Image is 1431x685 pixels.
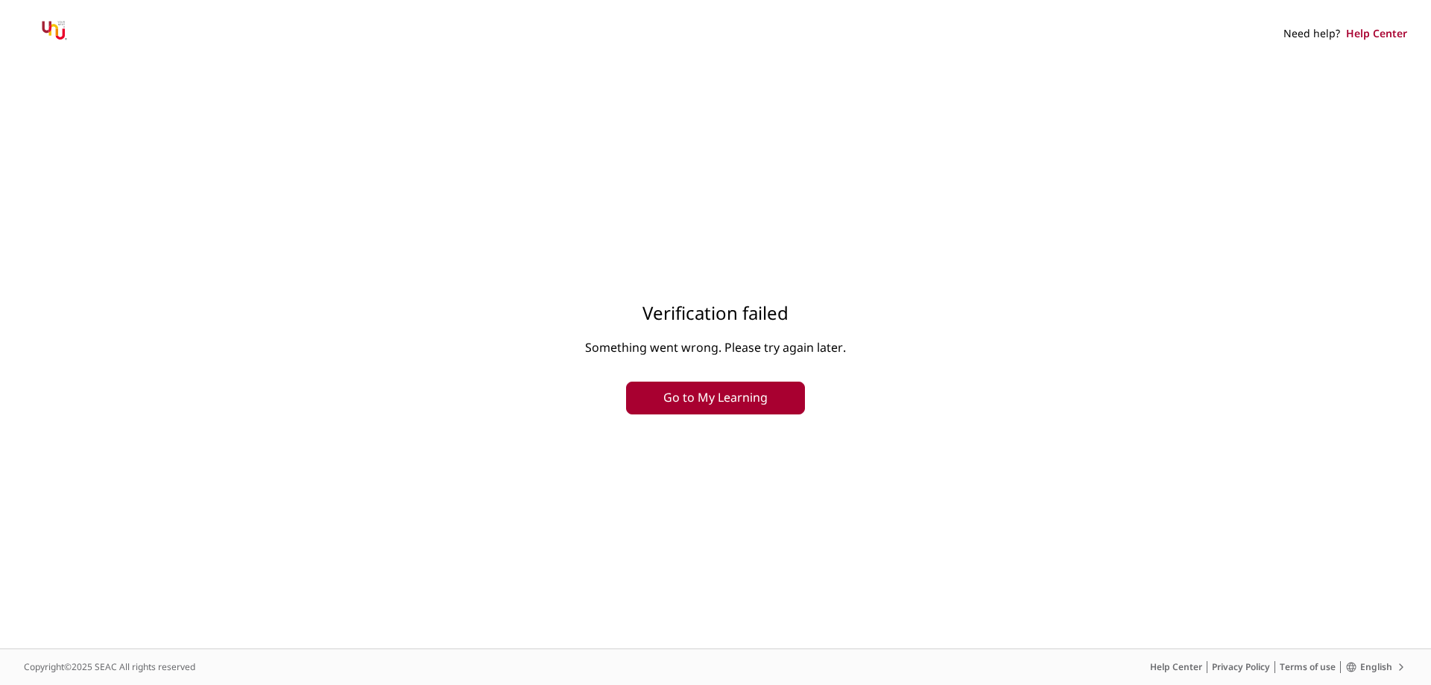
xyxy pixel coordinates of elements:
[1150,661,1202,673] a: Help Center
[642,303,789,326] div: Verification failed
[24,18,84,45] img: YourNextU Logo
[1360,661,1392,673] span: English
[1346,26,1407,42] a: Help Center
[585,338,846,358] div: Something went wrong. Please try again later.
[24,29,84,51] a: YourNextU Logo
[1283,26,1340,42] span: Need help?
[626,382,805,414] button: Go to My Learning
[1212,661,1270,673] a: Privacy Policy
[24,661,1150,673] div: Copyright © 2025 SEAC All rights reserved
[1280,661,1336,673] a: Terms of use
